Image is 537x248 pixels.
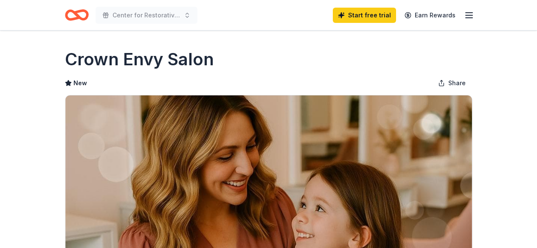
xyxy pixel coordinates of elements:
[333,8,396,23] a: Start free trial
[96,7,197,24] button: Center for Restorative Justice Works Christmas Event
[448,78,466,88] span: Share
[65,47,214,71] h1: Crown Envy Salon
[431,75,472,92] button: Share
[73,78,87,88] span: New
[399,8,461,23] a: Earn Rewards
[65,5,89,25] a: Home
[112,10,180,20] span: Center for Restorative Justice Works Christmas Event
